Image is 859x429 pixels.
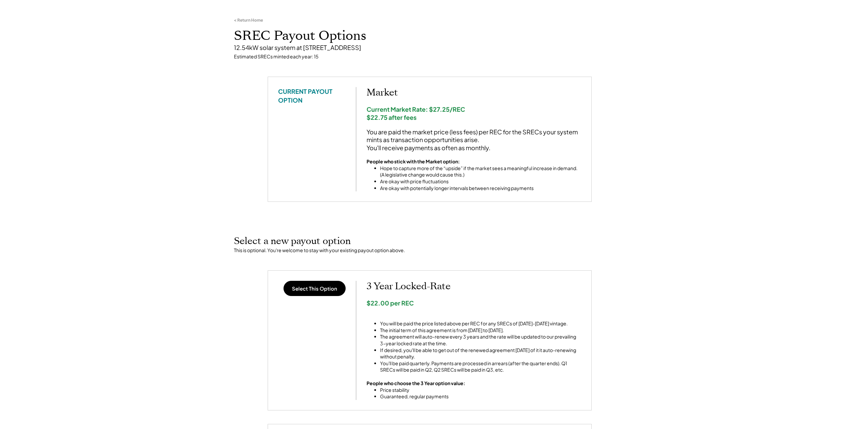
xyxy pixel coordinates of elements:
[234,44,625,51] div: 12.54kW solar system at [STREET_ADDRESS]
[380,185,581,192] li: Are okay with potentially longer intervals between receiving payments
[367,87,581,99] h2: Market
[367,105,581,121] div: Current Market Rate: $27.25/REC $22.75 after fees
[380,347,581,360] li: If desired, you'll be able to get out of the renewed agreement [DATE] of it it auto-renewing with...
[380,393,465,400] li: Guaranteed, regular payments
[367,299,581,307] div: $22.00 per REC
[278,87,346,104] div: CURRENT PAYOUT OPTION
[380,333,581,347] li: The agreement will auto-renew every 3 years and the rate will be updated to our prevailing 3-year...
[234,236,625,247] h2: Select a new payout option
[367,128,581,152] div: You are paid the market price (less fees) per REC for the SRECs your system mints as transaction ...
[234,247,625,254] div: This is optional. You're welcome to stay with your existing payout option above.
[234,28,625,44] h1: SREC Payout Options
[234,53,625,60] div: Estimated SRECs minted each year: 15
[380,360,581,373] li: You'll be paid quarterly. Payments are processed in arrears (after the quarter ends). Q1 SRECs wi...
[367,281,581,292] h2: 3 Year Locked-Rate
[234,18,263,23] div: < Return Home
[380,387,465,394] li: Price stability
[380,327,581,334] li: The initial term of this agreement is from [DATE] to [DATE].
[367,380,465,386] strong: People who choose the 3 Year option value:
[367,158,460,164] strong: People who stick with the Market option:
[284,281,346,296] button: Select This Option
[380,320,581,327] li: You will be paid the price listed above per REC for any SRECs of [DATE]-[DATE] vintage.
[380,165,581,178] li: Hope to capture more of the “upside” if the market sees a meaningful increase in demand. (A legis...
[380,178,581,185] li: Are okay with price fluctuations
